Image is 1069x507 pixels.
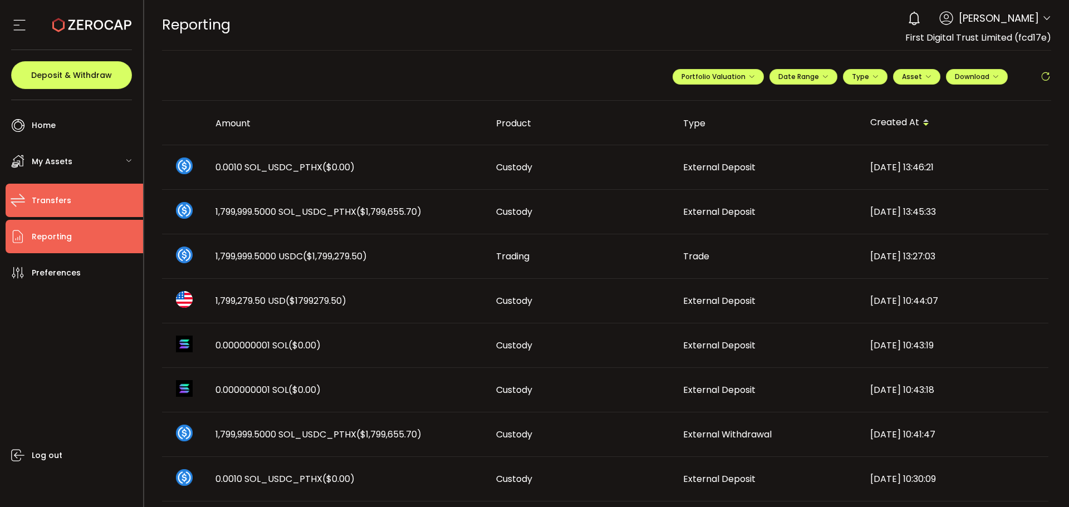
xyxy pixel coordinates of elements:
[496,428,532,441] span: Custody
[215,161,355,174] span: 0.0010 SOL_USDC_PTHX
[496,205,532,218] span: Custody
[215,428,421,441] span: 1,799,999.5000 SOL_USDC_PTHX
[32,154,72,170] span: My Assets
[861,294,1048,307] div: [DATE] 10:44:07
[496,339,532,352] span: Custody
[902,72,922,81] span: Asset
[683,205,756,218] span: External Deposit
[1013,454,1069,507] iframe: Chat Widget
[778,72,828,81] span: Date Range
[176,425,193,441] img: sol_usdc_pthx_portfolio.png
[683,428,772,441] span: External Withdrawal
[31,71,112,79] span: Deposit & Withdraw
[496,472,532,485] span: Custody
[356,428,421,441] span: ($1,799,655.70)
[861,114,1048,132] div: Created At
[852,72,879,81] span: Type
[215,339,321,352] span: 0.000000001 SOL
[288,339,321,352] span: ($0.00)
[322,161,355,174] span: ($0.00)
[955,72,999,81] span: Download
[946,69,1008,85] button: Download
[861,161,1048,174] div: [DATE] 13:46:21
[487,117,674,130] div: Product
[673,69,764,85] button: Portfolio Valuation
[215,250,367,263] span: 1,799,999.5000 USDC
[683,383,756,396] span: External Deposit
[905,31,1051,44] span: First Digital Trust Limited (fcd17e)
[176,336,193,352] img: sol_portfolio.png
[322,472,355,485] span: ($0.00)
[681,72,755,81] span: Portfolio Valuation
[32,447,62,464] span: Log out
[215,294,346,307] span: 1,799,279.50 USD
[683,472,756,485] span: External Deposit
[893,69,940,85] button: Asset
[861,383,1048,396] div: [DATE] 10:43:18
[215,383,321,396] span: 0.000000001 SOL
[861,339,1048,352] div: [DATE] 10:43:19
[496,383,532,396] span: Custody
[32,229,72,245] span: Reporting
[496,250,529,263] span: Trading
[286,294,346,307] span: ($1799279.50)
[176,157,193,174] img: sol_usdc_pthx_portfolio.png
[207,117,487,130] div: Amount
[861,428,1048,441] div: [DATE] 10:41:47
[861,205,1048,218] div: [DATE] 13:45:33
[496,294,532,307] span: Custody
[303,250,367,263] span: ($1,799,279.50)
[683,161,756,174] span: External Deposit
[162,15,231,35] span: Reporting
[683,339,756,352] span: External Deposit
[176,380,193,397] img: sol_portfolio.png
[861,472,1048,485] div: [DATE] 10:30:09
[176,469,193,486] img: sol_usdc_pthx_portfolio.png
[683,294,756,307] span: External Deposit
[32,265,81,281] span: Preferences
[496,161,532,174] span: Custody
[176,291,193,308] img: usd_portfolio.svg
[215,472,355,485] span: 0.0010 SOL_USDC_PTHX
[215,205,421,218] span: 1,799,999.5000 SOL_USDC_PTHX
[288,383,321,396] span: ($0.00)
[843,69,887,85] button: Type
[32,117,56,134] span: Home
[32,193,71,209] span: Transfers
[356,205,421,218] span: ($1,799,655.70)
[683,250,709,263] span: Trade
[861,250,1048,263] div: [DATE] 13:27:03
[176,202,193,219] img: sol_usdc_pthx_portfolio.png
[176,247,193,263] img: usdc_portfolio.svg
[674,117,861,130] div: Type
[11,61,132,89] button: Deposit & Withdraw
[959,11,1039,26] span: [PERSON_NAME]
[769,69,837,85] button: Date Range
